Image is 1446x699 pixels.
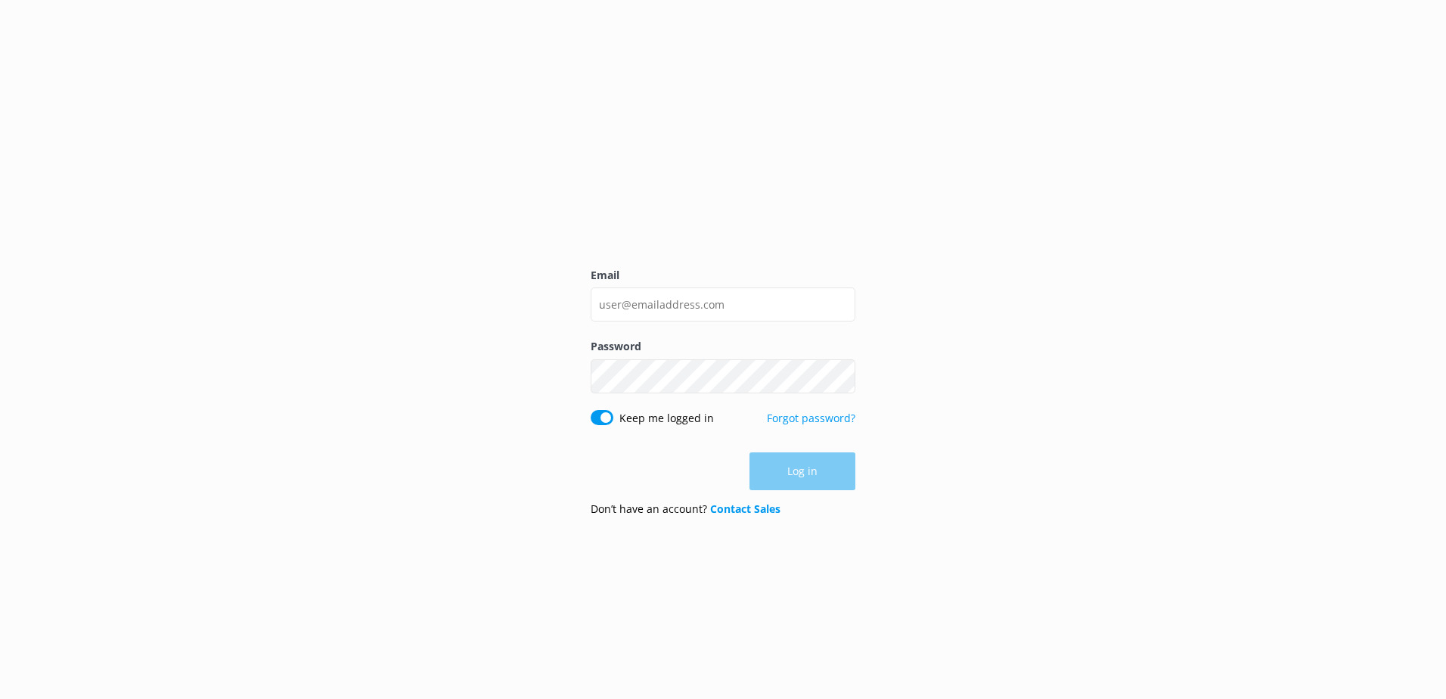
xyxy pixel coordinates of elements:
a: Contact Sales [710,502,780,516]
p: Don’t have an account? [591,501,780,517]
label: Password [591,338,855,355]
button: Show password [825,361,855,391]
label: Email [591,267,855,284]
input: user@emailaddress.com [591,287,855,322]
label: Keep me logged in [619,410,714,427]
a: Forgot password? [767,411,855,425]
